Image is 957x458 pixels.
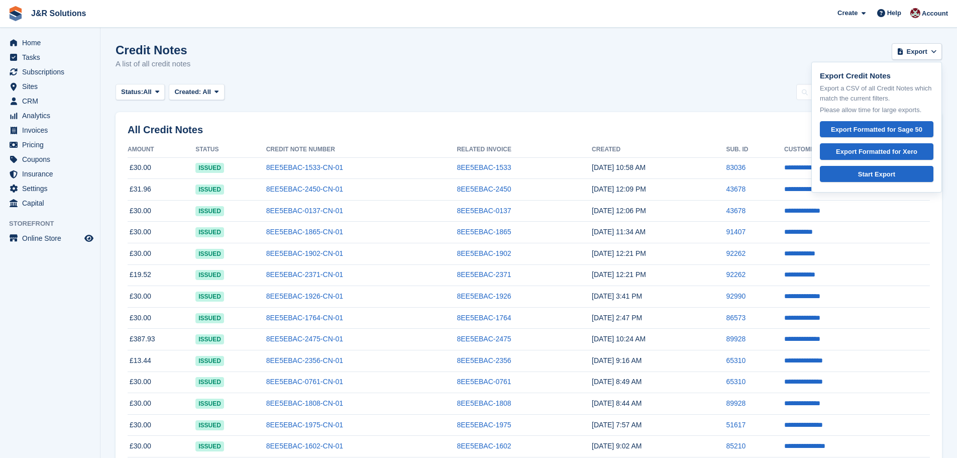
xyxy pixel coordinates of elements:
a: Export Formatted for Sage 50 [820,121,933,138]
span: issued [195,249,224,259]
a: 43678 [726,185,746,193]
a: 8EE5EBAC-2356-CN-01 [266,356,343,364]
p: Export a CSV of all Credit Notes which match the current filters. [820,83,933,103]
time: 2025-09-18 14:41:16 UTC [592,292,642,300]
a: 89928 [726,399,746,407]
img: Julie Morgan [910,8,920,18]
a: 86573 [726,314,746,322]
span: Settings [22,181,82,196]
a: menu [5,138,95,152]
a: 8EE5EBAC-0761-CN-01 [266,378,343,386]
span: Analytics [22,109,82,123]
td: £30.00 [128,393,195,415]
a: menu [5,167,95,181]
span: issued [195,163,224,173]
button: Created: All [169,84,224,101]
time: 2025-10-02 09:58:50 UTC [592,163,646,171]
span: Capital [22,196,82,210]
a: 8EE5EBAC-1902 [457,249,511,257]
button: Status: All [116,84,165,101]
a: 8EE5EBAC-2450 [457,185,511,193]
a: 92262 [726,270,746,279]
span: Subscriptions [22,65,82,79]
time: 2025-09-29 11:09:16 UTC [592,185,646,193]
th: Status [195,142,266,158]
span: Help [887,8,901,18]
span: Account [922,9,948,19]
span: Tasks [22,50,82,64]
span: Export [907,47,927,57]
span: All [202,88,211,96]
a: 92262 [726,249,746,257]
span: Storefront [9,219,100,229]
a: 8EE5EBAC-0137 [457,207,511,215]
a: 8EE5EBAC-1902-CN-01 [266,249,343,257]
div: Start Export [828,169,925,179]
p: A list of all credit notes [116,58,190,70]
span: All [143,87,152,97]
a: menu [5,152,95,166]
time: 2025-09-23 11:21:11 UTC [592,270,646,279]
a: 8EE5EBAC-1533-CN-01 [266,163,343,171]
span: Invoices [22,123,82,137]
span: issued [195,292,224,302]
td: £387.93 [128,329,195,350]
span: issued [195,356,224,366]
time: 2025-09-15 07:44:31 UTC [592,399,642,407]
time: 2025-09-11 06:57:32 UTC [592,421,642,429]
td: £30.00 [128,307,195,329]
a: 8EE5EBAC-1764-CN-01 [266,314,343,322]
td: £31.96 [128,179,195,201]
th: Customer [784,142,930,158]
span: Sites [22,79,82,94]
a: 43678 [726,207,746,215]
span: issued [195,420,224,430]
a: menu [5,36,95,50]
a: menu [5,109,95,123]
span: Online Store [22,231,82,245]
p: Please allow time for large exports. [820,105,933,115]
a: 8EE5EBAC-1764 [457,314,511,322]
a: 8EE5EBAC-2371-CN-01 [266,270,343,279]
span: Insurance [22,167,82,181]
a: 89928 [726,335,746,343]
td: £19.52 [128,264,195,286]
td: £13.44 [128,350,195,372]
a: 91407 [726,228,746,236]
h2: All Credit Notes [128,124,930,136]
a: Preview store [83,232,95,244]
a: menu [5,231,95,245]
a: 65310 [726,378,746,386]
a: 8EE5EBAC-1975 [457,421,511,429]
a: menu [5,79,95,94]
a: 8EE5EBAC-2475 [457,335,511,343]
a: Export Formatted for Xero [820,143,933,160]
a: menu [5,196,95,210]
th: Credit Note Number [266,142,457,158]
span: issued [195,185,224,195]
td: £30.00 [128,200,195,222]
td: £30.00 [128,414,195,436]
td: £30.00 [128,157,195,179]
time: 2025-09-15 07:49:01 UTC [592,378,642,386]
a: menu [5,50,95,64]
th: Sub. ID [726,142,784,158]
a: 8EE5EBAC-2356 [457,356,511,364]
img: stora-icon-8386f47178a22dfd0bd8f6a31ec36ba5ce8667c1dd55bd0f319d3a0aa187defe.svg [8,6,23,21]
a: 8EE5EBAC-1975-CN-01 [266,421,343,429]
a: 8EE5EBAC-2371 [457,270,511,279]
div: Export Formatted for Sage 50 [828,125,925,135]
a: 8EE5EBAC-0761 [457,378,511,386]
span: Pricing [22,138,82,152]
time: 2025-09-15 09:24:42 UTC [592,335,646,343]
a: menu [5,181,95,196]
span: Coupons [22,152,82,166]
a: 8EE5EBAC-0137-CN-01 [266,207,343,215]
a: 51617 [726,421,746,429]
h1: Credit Notes [116,43,190,57]
div: Export Formatted for Xero [828,147,925,157]
span: issued [195,377,224,387]
time: 2025-09-23 11:21:33 UTC [592,249,646,257]
th: Created [592,142,726,158]
th: Related Invoice [457,142,592,158]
